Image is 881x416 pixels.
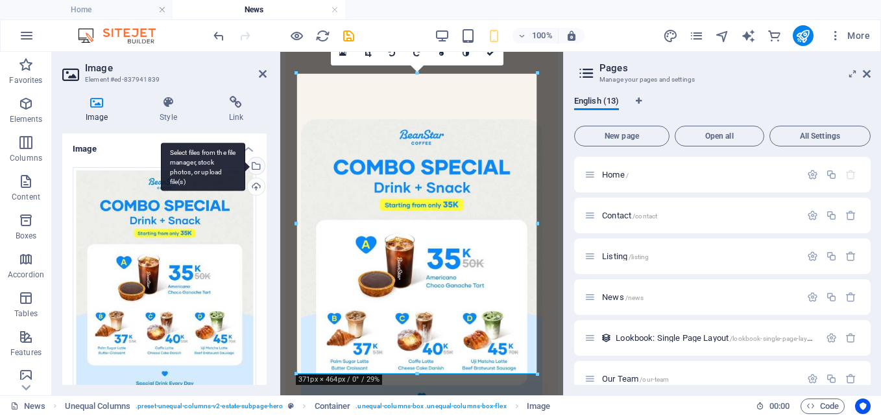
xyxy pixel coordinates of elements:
[161,143,245,191] div: Select files from the file manager, stock photos, or upload file(s)
[527,399,550,414] span: Click to select. Double-click to edit
[211,29,226,43] i: Undo: Change image (Ctrl+Z)
[315,399,351,414] span: Click to select. Double-click to edit
[826,251,837,262] div: Duplicate
[10,114,43,124] p: Elements
[602,251,649,261] span: Listing
[356,399,506,414] span: . unequal-columns-box .unequal-columns-box-flex
[75,28,172,43] img: Editor Logo
[663,28,679,43] button: design
[73,167,256,395] div: WhatsAppImage2025-10-02at10.44.44AM-d0WXbzEdzjtQAqlyPLFGMw.jpeg
[602,292,644,302] span: News
[829,29,870,42] span: More
[9,75,42,86] p: Favorites
[598,252,801,260] div: Listing/listing
[640,376,669,383] span: /our-team
[247,157,265,175] a: Select files from the file manager, stock photos, or upload file(s)
[574,126,670,146] button: New page
[845,373,856,384] div: Remove
[454,41,479,65] a: Greyscale
[14,308,38,319] p: Tables
[689,28,705,43] button: pages
[405,41,429,65] a: Rotate right 90°
[574,96,871,121] div: Language Tabs
[826,332,837,343] div: Settings
[612,334,819,342] div: Lookbook: Single Page Layout/lookbook-single-page-layout
[795,29,810,43] i: Publish
[10,153,42,163] p: Columns
[315,29,330,43] i: Reload page
[62,96,136,123] h4: Image
[602,170,629,179] span: Click to open page
[173,3,345,17] h4: News
[16,231,37,241] p: Boxes
[289,28,304,43] button: Click here to leave preview mode and continue editing
[136,96,205,123] h4: Style
[807,251,818,262] div: Settings
[826,373,837,384] div: Duplicate
[845,292,856,303] div: Remove
[806,399,839,414] span: Code
[479,41,503,65] a: Confirm ( Ctrl ⏎ )
[689,29,704,43] i: Pages (Ctrl+Alt+S)
[580,132,664,140] span: New page
[12,192,40,202] p: Content
[756,399,790,414] h6: Session time
[65,399,551,414] nav: breadcrumb
[288,402,294,410] i: This element is a customizable preset
[599,74,845,86] h3: Manage your pages and settings
[65,399,130,414] span: Click to select. Double-click to edit
[767,29,782,43] i: Commerce
[331,41,356,65] a: Select files from the file manager, stock photos, or upload file(s)
[602,211,657,220] span: Contact
[767,28,782,43] button: commerce
[807,169,818,180] div: Settings
[741,28,756,43] button: text_generator
[513,28,559,43] button: 100%
[681,132,758,140] span: Open all
[601,332,612,343] div: This layout is used as a template for all items (e.g. a blog post) of this collection. The conten...
[775,132,865,140] span: All Settings
[10,347,42,358] p: Features
[769,126,871,146] button: All Settings
[341,29,356,43] i: Save (Ctrl+S)
[845,210,856,221] div: Remove
[598,375,801,383] div: Our Team/our-team
[741,29,756,43] i: AI Writer
[633,213,657,220] span: /contact
[380,41,405,65] a: Rotate left 90°
[715,29,730,43] i: Navigator
[136,399,283,414] span: . preset-unequal-columns-v2-estate-subpage-hero
[826,169,837,180] div: Duplicate
[315,28,330,43] button: reload
[206,96,267,123] h4: Link
[602,374,669,384] span: Click to open page
[855,399,871,414] button: Usercentrics
[715,28,730,43] button: navigator
[10,399,45,414] a: Click to cancel selection. Double-click to open Pages
[599,62,871,74] h2: Pages
[675,126,764,146] button: Open all
[62,133,267,157] h4: Image
[8,270,44,280] p: Accordion
[730,335,817,342] span: /lookbook-single-page-layout
[85,74,241,86] h3: Element #ed-837941839
[574,93,619,111] span: English (13)
[629,253,649,260] span: /listing
[807,210,818,221] div: Settings
[532,28,553,43] h6: 100%
[845,169,856,180] div: The startpage cannot be deleted
[807,373,818,384] div: Settings
[211,28,226,43] button: undo
[824,25,875,46] button: More
[598,293,801,301] div: News/news
[566,30,577,41] i: On resize automatically adjust zoom level to fit chosen device.
[793,25,814,46] button: publish
[769,399,790,414] span: 00 00
[356,41,380,65] a: Crop mode
[826,210,837,221] div: Duplicate
[85,62,267,74] h2: Image
[429,41,454,65] a: Blur
[598,211,801,220] div: Contact/contact
[616,333,817,343] span: Click to open page
[801,399,845,414] button: Code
